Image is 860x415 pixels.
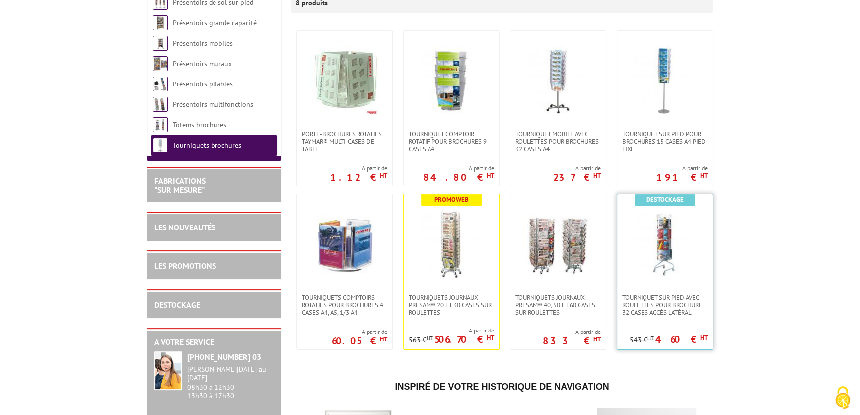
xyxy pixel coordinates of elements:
p: 543 € [630,336,654,344]
a: FABRICATIONS"Sur Mesure" [154,176,206,195]
sup: HT [593,171,601,180]
img: Présentoirs pliables [153,77,168,91]
sup: HT [487,333,494,342]
span: Tourniquets journaux Presam® 20 et 30 cases sur roulettes [409,294,494,316]
img: Cookies (fenêtre modale) [830,385,855,410]
p: 460 € [655,336,708,342]
sup: HT [700,171,708,180]
a: Tourniquets journaux Presam® 20 et 30 cases sur roulettes [404,294,499,316]
sup: HT [487,171,494,180]
span: A partir de [423,165,494,172]
a: Présentoirs muraux [173,59,232,68]
p: 60.05 € [332,338,387,344]
a: Tourniquet mobile avec roulettes pour brochures 32 cases A4 [510,130,606,153]
a: Tourniquets comptoirs rotatifs pour brochures 4 Cases A4, A5, 1/3 A4 [297,294,392,316]
p: 84.80 € [423,174,494,180]
b: Promoweb [434,195,469,204]
a: Présentoirs pliables [173,80,233,88]
img: Totems brochures [153,117,168,132]
span: Inspiré de votre historique de navigation [395,382,609,392]
p: 833 € [543,338,601,344]
div: [PERSON_NAME][DATE] au [DATE] [187,365,274,382]
img: Présentoirs grande capacité [153,15,168,30]
img: Présentoirs mobiles [153,36,168,51]
span: Tourniquets comptoirs rotatifs pour brochures 4 Cases A4, A5, 1/3 A4 [302,294,387,316]
img: Tourniquets comptoirs rotatifs pour brochures 4 Cases A4, A5, 1/3 A4 [310,209,379,279]
a: LES PROMOTIONS [154,261,216,271]
a: LES NOUVEAUTÉS [154,222,215,232]
a: DESTOCKAGE [154,300,200,310]
a: Tourniquet comptoir rotatif pour brochures 9 cases A4 [404,130,499,153]
p: 237 € [553,174,601,180]
span: Porte-Brochures Rotatifs Taymar® Multi-cases de table [302,130,387,153]
b: Destockage [646,195,684,204]
p: 506.70 € [434,336,494,342]
img: Tourniquets journaux Presam® 40, 50 et 60 cases sur roulettes [523,209,593,279]
a: Présentoirs grande capacité [173,18,257,27]
span: A partir de [656,165,708,172]
img: Tourniquet comptoir rotatif pour brochures 9 cases A4 [417,46,486,115]
span: Tourniquets journaux Presam® 40, 50 et 60 cases sur roulettes [515,294,601,316]
a: Tourniquets journaux Presam® 40, 50 et 60 cases sur roulettes [510,294,606,316]
h2: A votre service [154,338,274,347]
img: Tourniquet sur pied avec roulettes pour brochure 32 cases accès latéral [630,209,700,279]
a: Porte-Brochures Rotatifs Taymar® Multi-cases de table [297,130,392,153]
a: Tourniquets brochures [173,141,241,150]
span: Tourniquet mobile avec roulettes pour brochures 32 cases A4 [515,130,601,153]
span: Tourniquet comptoir rotatif pour brochures 9 cases A4 [409,130,494,153]
span: A partir de [543,328,601,336]
sup: HT [427,334,433,341]
span: A partir de [409,327,494,334]
img: Tourniquet mobile avec roulettes pour brochures 32 cases A4 [523,46,593,115]
p: 1.12 € [330,174,387,180]
img: widget-service.jpg [154,351,182,390]
a: Présentoirs multifonctions [173,100,253,109]
a: Tourniquet sur pied pour brochures 15 cases A4 Pied fixe [617,130,713,153]
div: 08h30 à 12h30 13h30 à 17h30 [187,365,274,400]
img: Tourniquets journaux Presam® 20 et 30 cases sur roulettes [417,209,486,279]
p: 563 € [409,336,433,344]
strong: [PHONE_NUMBER] 03 [187,352,261,362]
span: A partir de [553,165,601,172]
sup: HT [593,335,601,343]
span: A partir de [330,165,387,172]
button: Cookies (fenêtre modale) [825,381,860,415]
sup: HT [380,335,387,343]
sup: HT [647,334,654,341]
sup: HT [380,171,387,180]
img: Présentoirs multifonctions [153,97,168,112]
p: 191 € [656,174,708,180]
a: Totems brochures [173,120,226,129]
img: Tourniquet sur pied pour brochures 15 cases A4 Pied fixe [630,46,700,115]
img: Tourniquets brochures [153,138,168,153]
a: Tourniquet sur pied avec roulettes pour brochure 32 cases accès latéral [617,294,713,316]
a: Présentoirs mobiles [173,39,233,48]
sup: HT [700,333,708,342]
span: A partir de [332,328,387,336]
img: Porte-Brochures Rotatifs Taymar® Multi-cases de table [310,46,379,115]
span: Tourniquet sur pied avec roulettes pour brochure 32 cases accès latéral [622,294,708,316]
img: Présentoirs muraux [153,56,168,71]
span: Tourniquet sur pied pour brochures 15 cases A4 Pied fixe [622,130,708,153]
